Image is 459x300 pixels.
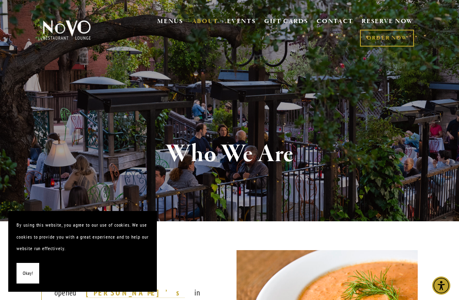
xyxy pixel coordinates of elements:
[317,14,353,30] a: CONTACT
[166,138,293,170] strong: Who We Are
[432,277,450,295] div: Accessibility Menu
[157,17,183,26] a: MENUS
[86,288,185,298] strong: [PERSON_NAME]’s
[192,17,219,26] a: ABOUT
[23,267,33,279] span: Okay!
[227,17,256,26] a: EVENTS
[17,219,149,255] p: By using this website, you agree to our use of cookies. We use cookies to provide you with a grea...
[264,14,308,30] a: GIFT CARDS
[360,30,414,47] a: ORDER NOW
[8,211,157,292] section: Cookie banner
[362,14,414,30] a: RESERVE NOW
[86,288,185,298] a: [PERSON_NAME]’s
[41,20,92,40] img: Novo Restaurant &amp; Lounge
[17,263,39,284] button: Okay!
